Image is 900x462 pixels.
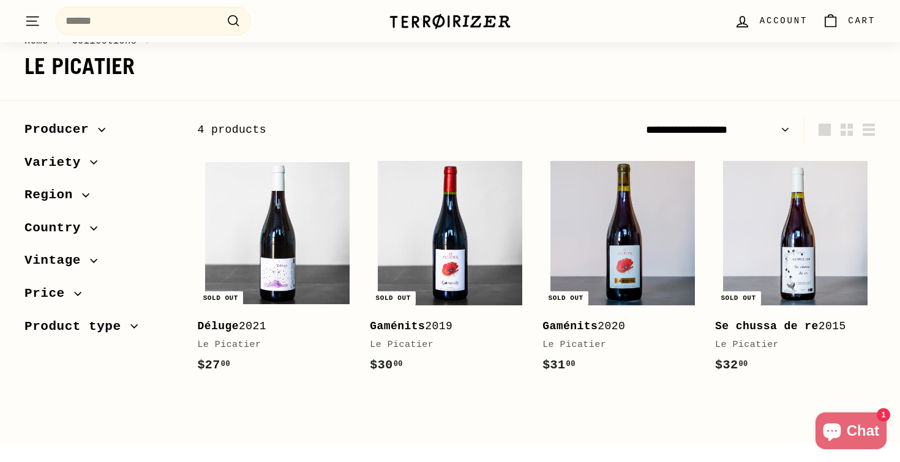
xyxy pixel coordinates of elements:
span: $31 [542,358,576,372]
button: Variety [24,149,178,182]
sup: 00 [394,360,403,368]
div: 2020 [542,318,691,335]
h1: Le Picatier [24,54,876,79]
button: Product type [24,313,178,346]
span: Cart [848,14,876,28]
div: 4 products [197,121,536,139]
span: $30 [370,358,403,372]
span: $27 [197,358,230,372]
div: Sold out [198,291,243,305]
span: Account [760,14,808,28]
div: Le Picatier [197,338,345,352]
div: Sold out [716,291,760,305]
sup: 00 [221,360,230,368]
span: Variety [24,152,90,173]
div: 2019 [370,318,518,335]
b: Gaménits [542,320,598,332]
b: Déluge [197,320,239,332]
a: Cart [815,3,883,39]
div: Le Picatier [715,338,863,352]
a: Sold out Se chussa de re2015Le Picatier [715,153,876,388]
div: Le Picatier [370,338,518,352]
b: Se chussa de re [715,320,819,332]
button: Vintage [24,247,178,280]
button: Price [24,280,178,313]
button: Region [24,182,178,215]
span: Region [24,185,82,206]
button: Country [24,215,178,248]
a: Sold out Gaménits2019Le Picatier [370,153,530,388]
inbox-online-store-chat: Shopify online store chat [812,412,890,452]
div: Sold out [371,291,416,305]
span: Country [24,218,90,239]
sup: 00 [738,360,748,368]
a: Sold out Déluge2021Le Picatier [197,153,358,388]
div: 2015 [715,318,863,335]
div: Sold out [543,291,588,305]
span: Producer [24,119,98,140]
div: 2021 [197,318,345,335]
a: Sold out Gaménits2020Le Picatier [542,153,703,388]
a: Account [727,3,815,39]
span: Vintage [24,250,90,271]
sup: 00 [566,360,576,368]
span: Product type [24,316,130,337]
span: Price [24,283,74,304]
b: Gaménits [370,320,425,332]
div: Le Picatier [542,338,691,352]
button: Producer [24,116,178,149]
span: $32 [715,358,748,372]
